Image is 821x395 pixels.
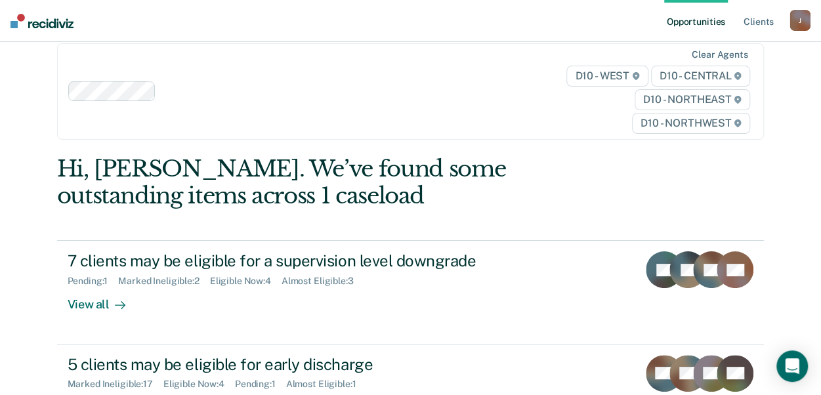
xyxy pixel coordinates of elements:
div: 5 clients may be eligible for early discharge [68,355,528,374]
div: View all [68,287,141,312]
div: Almost Eligible : 3 [282,276,364,287]
div: Pending : 1 [235,379,286,390]
div: Eligible Now : 4 [163,379,235,390]
span: D10 - NORTHWEST [632,113,750,134]
span: D10 - WEST [566,66,648,87]
div: Almost Eligible : 1 [286,379,367,390]
span: D10 - CENTRAL [651,66,751,87]
span: D10 - NORTHEAST [635,89,750,110]
div: Marked Ineligible : 17 [68,379,163,390]
img: Recidiviz [11,14,74,28]
div: Marked Ineligible : 2 [118,276,209,287]
div: Pending : 1 [68,276,119,287]
div: Hi, [PERSON_NAME]. We’ve found some outstanding items across 1 caseload [57,156,623,209]
a: 7 clients may be eligible for a supervision level downgradePending:1Marked Ineligible:2Eligible N... [57,240,765,344]
div: Clear agents [692,49,747,60]
div: Open Intercom Messenger [776,350,808,382]
div: 7 clients may be eligible for a supervision level downgrade [68,251,528,270]
button: J [789,10,810,31]
div: Eligible Now : 4 [210,276,282,287]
